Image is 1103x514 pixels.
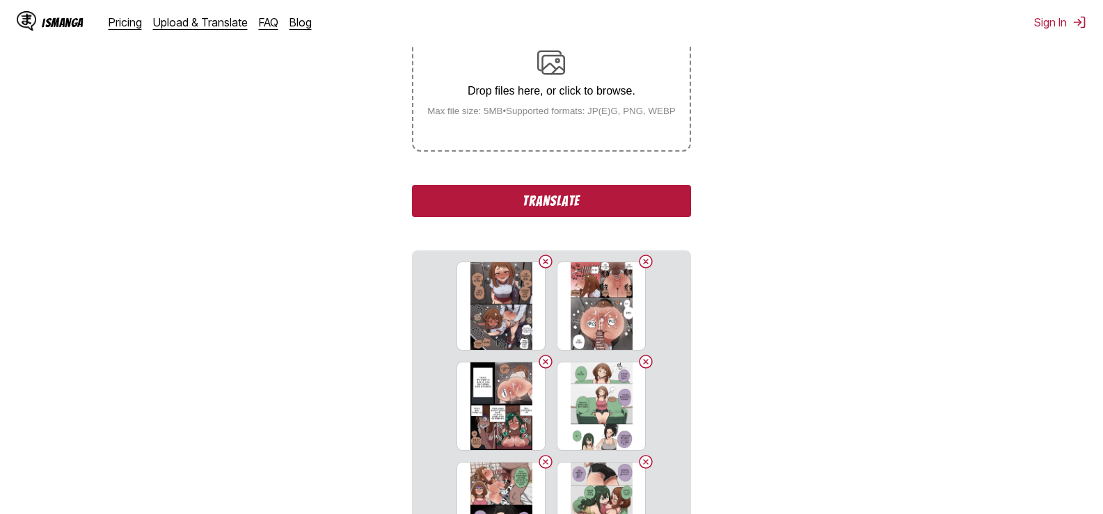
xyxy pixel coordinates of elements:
a: FAQ [259,15,278,29]
img: IsManga Logo [17,11,36,31]
a: Pricing [109,15,142,29]
p: Drop files here, or click to browse. [416,85,687,97]
button: Delete image [637,353,654,370]
a: Blog [289,15,312,29]
button: Sign In [1034,15,1086,29]
button: Delete image [537,453,554,470]
button: Delete image [537,253,554,270]
button: Delete image [537,353,554,370]
a: IsManga LogoIsManga [17,11,109,33]
button: Translate [412,185,690,217]
button: Delete image [637,253,654,270]
div: IsManga [42,16,84,29]
a: Upload & Translate [153,15,248,29]
button: Delete image [637,453,654,470]
img: Sign out [1072,15,1086,29]
small: Max file size: 5MB • Supported formats: JP(E)G, PNG, WEBP [416,106,687,116]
